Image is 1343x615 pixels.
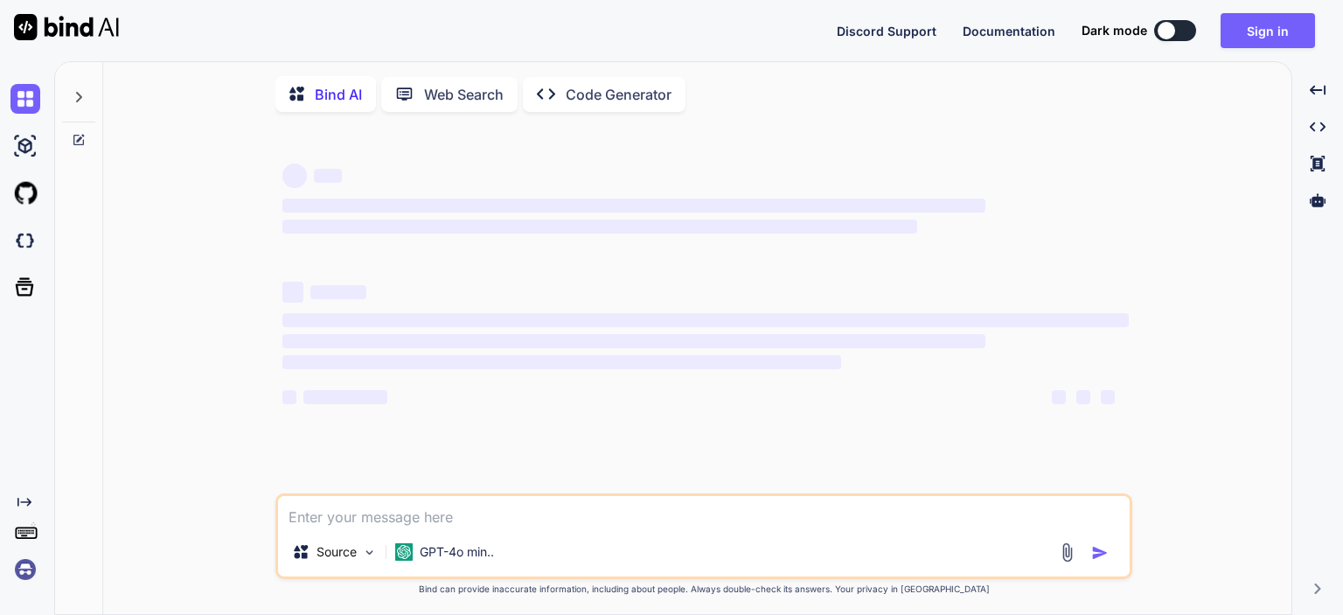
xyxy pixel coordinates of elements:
img: Pick Models [362,545,377,560]
img: signin [10,555,40,584]
span: Dark mode [1082,22,1147,39]
button: Documentation [963,22,1055,40]
p: Source [317,543,357,561]
img: githubLight [10,178,40,208]
span: ‌ [1101,390,1115,404]
span: ‌ [282,220,917,234]
span: ‌ [303,390,387,404]
span: ‌ [282,334,985,348]
button: Sign in [1221,13,1315,48]
span: Documentation [963,24,1055,38]
span: ‌ [282,355,841,369]
button: Discord Support [837,22,936,40]
span: ‌ [282,164,307,188]
img: ai-studio [10,131,40,161]
span: Discord Support [837,24,936,38]
span: ‌ [282,390,296,404]
img: GPT-4o mini [395,543,413,561]
span: ‌ [1052,390,1066,404]
span: ‌ [282,199,985,213]
span: ‌ [282,313,1129,327]
span: ‌ [1076,390,1090,404]
img: darkCloudIdeIcon [10,226,40,255]
p: Bind AI [315,84,362,105]
img: attachment [1057,542,1077,563]
img: Bind AI [14,14,119,40]
img: icon [1091,544,1109,562]
p: Web Search [424,84,504,105]
p: Bind can provide inaccurate information, including about people. Always double-check its answers.... [275,583,1132,596]
p: Code Generator [566,84,671,105]
p: GPT-4o min.. [420,543,494,561]
span: ‌ [282,282,303,303]
span: ‌ [314,169,342,183]
span: ‌ [310,285,366,299]
img: chat [10,84,40,114]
